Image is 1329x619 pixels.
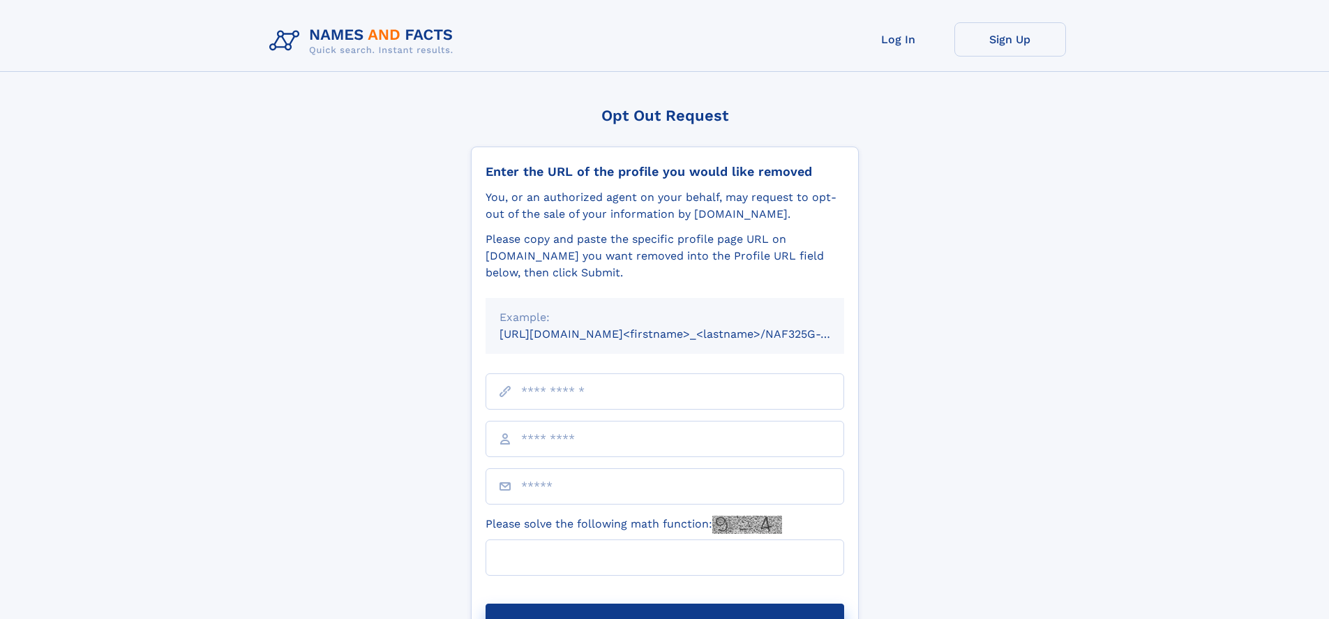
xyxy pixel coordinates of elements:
[486,164,844,179] div: Enter the URL of the profile you would like removed
[843,22,954,57] a: Log In
[486,516,782,534] label: Please solve the following math function:
[500,309,830,326] div: Example:
[486,231,844,281] div: Please copy and paste the specific profile page URL on [DOMAIN_NAME] you want removed into the Pr...
[954,22,1066,57] a: Sign Up
[500,327,871,341] small: [URL][DOMAIN_NAME]<firstname>_<lastname>/NAF325G-xxxxxxxx
[486,189,844,223] div: You, or an authorized agent on your behalf, may request to opt-out of the sale of your informatio...
[471,107,859,124] div: Opt Out Request
[264,22,465,60] img: Logo Names and Facts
